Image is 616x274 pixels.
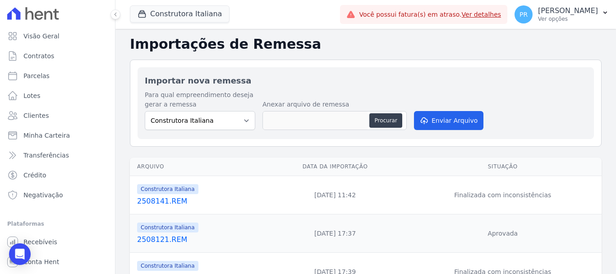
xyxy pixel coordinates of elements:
button: Procurar [369,113,402,128]
span: Lotes [23,91,41,100]
button: Construtora Italiana [130,5,230,23]
a: Visão Geral [4,27,111,45]
a: Contratos [4,47,111,65]
span: Visão Geral [23,32,60,41]
span: Clientes [23,111,49,120]
th: Situação [404,158,602,176]
td: Aprovada [404,214,602,253]
label: Para qual empreendimento deseja gerar a remessa [145,90,255,109]
h2: Importar nova remessa [145,74,587,87]
a: Ver detalhes [462,11,501,18]
button: Enviar Arquivo [414,111,483,130]
a: 2508141.REM [137,196,263,207]
p: [PERSON_NAME] [538,6,598,15]
h2: Importações de Remessa [130,36,602,52]
th: Data da Importação [267,158,404,176]
label: Anexar arquivo de remessa [262,100,407,109]
a: Clientes [4,107,111,125]
p: Ver opções [538,15,598,23]
td: Finalizada com inconsistências [404,176,602,214]
a: Crédito [4,166,111,184]
span: Construtora Italiana [137,223,198,232]
span: Parcelas [23,71,50,80]
span: Construtora Italiana [137,184,198,194]
a: Transferências [4,146,111,164]
span: Transferências [23,151,69,160]
th: Arquivo [130,158,267,176]
span: Você possui fatura(s) em atraso. [359,10,501,19]
span: Conta Hent [23,257,59,266]
a: Lotes [4,87,111,105]
a: Minha Carteira [4,126,111,144]
span: Negativação [23,190,63,200]
span: PR [519,11,528,18]
td: [DATE] 11:42 [267,176,404,214]
span: Recebíveis [23,237,57,246]
a: Recebíveis [4,233,111,251]
button: PR [PERSON_NAME] Ver opções [507,2,616,27]
span: Minha Carteira [23,131,70,140]
span: Construtora Italiana [137,261,198,271]
td: [DATE] 17:37 [267,214,404,253]
a: Negativação [4,186,111,204]
a: Conta Hent [4,253,111,271]
div: Open Intercom Messenger [9,243,31,265]
span: Crédito [23,171,46,180]
a: 2508121.REM [137,234,263,245]
span: Contratos [23,51,54,60]
div: Plataformas [7,218,108,229]
a: Parcelas [4,67,111,85]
